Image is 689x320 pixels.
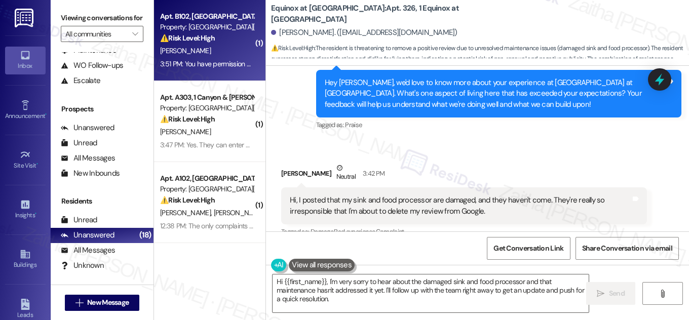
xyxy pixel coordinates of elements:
[51,104,154,114] div: Prospects
[61,245,115,256] div: All Messages
[214,208,264,217] span: [PERSON_NAME]
[160,22,254,32] div: Property: [GEOGRAPHIC_DATA][PERSON_NAME]
[311,227,334,236] span: Damage ,
[160,195,215,205] strong: ⚠️ Risk Level: High
[75,299,83,307] i: 
[271,43,689,75] span: : The resident is threatening to remove a positive review due to unresolved maintenance issues (d...
[61,215,97,225] div: Unread
[325,77,666,110] div: Hey [PERSON_NAME], we'd love to know more about your experience at [GEOGRAPHIC_DATA] at [GEOGRAPH...
[5,196,46,223] a: Insights •
[137,227,154,243] div: (18)
[334,163,358,184] div: Neutral
[61,260,104,271] div: Unknown
[160,208,214,217] span: [PERSON_NAME]
[609,288,625,299] span: Send
[87,297,129,308] span: New Message
[160,173,254,184] div: Apt. A102, [GEOGRAPHIC_DATA][PERSON_NAME]
[65,26,127,42] input: All communities
[271,27,457,38] div: [PERSON_NAME]. ([EMAIL_ADDRESS][DOMAIN_NAME])
[376,227,404,236] span: Complaint
[345,121,362,129] span: Praise
[61,75,100,86] div: Escalate
[160,11,254,22] div: Apt. B102, [GEOGRAPHIC_DATA][PERSON_NAME]
[65,295,140,311] button: New Message
[487,237,570,260] button: Get Conversation Link
[281,163,647,187] div: [PERSON_NAME]
[51,196,154,207] div: Residents
[493,243,563,254] span: Get Conversation Link
[576,237,679,260] button: Share Conversation via email
[160,127,211,136] span: [PERSON_NAME]
[61,10,143,26] label: Viewing conversations for
[334,227,375,236] span: Bad experience ,
[582,243,672,254] span: Share Conversation via email
[61,138,97,148] div: Unread
[5,246,46,273] a: Buildings
[597,290,604,298] i: 
[36,161,38,168] span: •
[5,146,46,174] a: Site Visit •
[160,59,286,68] div: 3:51 PM: You have permission and no pets!!
[271,44,315,52] strong: ⚠️ Risk Level: High
[61,60,123,71] div: WO Follow-ups
[659,290,666,298] i: 
[61,168,120,179] div: New Inbounds
[160,33,215,43] strong: ⚠️ Risk Level: High
[160,92,254,103] div: Apt. A303, 1 Canyon & [PERSON_NAME][GEOGRAPHIC_DATA]
[132,30,138,38] i: 
[160,184,254,194] div: Property: [GEOGRAPHIC_DATA][PERSON_NAME]
[290,195,631,217] div: Hi, I posted that my sink and food processor are damaged, and they haven't come. They're really s...
[61,153,115,164] div: All Messages
[35,210,36,217] span: •
[45,111,47,118] span: •
[281,224,647,239] div: Tagged as:
[5,47,46,74] a: Inbox
[160,140,445,149] div: 3:47 PM: Yes. They can enter my apartment. Im off [DATE] and [DATE]. I only have a cat. Thank you
[586,282,635,305] button: Send
[160,46,211,55] span: [PERSON_NAME]
[15,9,35,27] img: ResiDesk Logo
[273,274,589,312] textarea: Hi {{first_name}}, I'm very sorry to hear about the damaged sink and food processor and that main...
[61,230,114,241] div: Unanswered
[160,114,215,124] strong: ⚠️ Risk Level: High
[160,103,254,113] div: Property: [GEOGRAPHIC_DATA][PERSON_NAME]
[61,123,114,133] div: Unanswered
[271,3,474,25] b: Equinox at [GEOGRAPHIC_DATA]: Apt. 326, 1 Equinox at [GEOGRAPHIC_DATA]
[360,168,385,179] div: 3:42 PM
[316,117,682,132] div: Tagged as:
